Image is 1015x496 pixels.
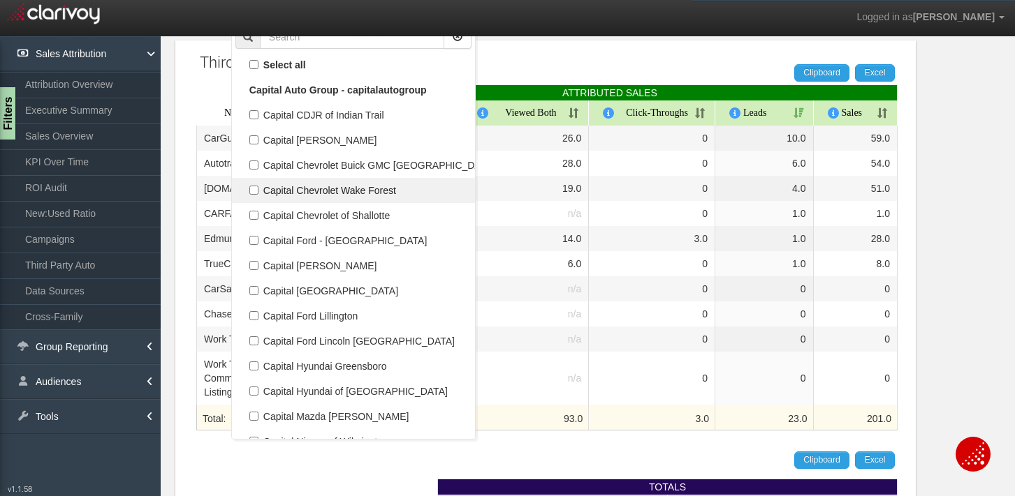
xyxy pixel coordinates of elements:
[232,52,475,77] a: Select all
[715,201,814,226] td: 1.0
[814,352,898,405] td: 0
[589,176,715,201] td: 0
[589,352,715,405] td: 0
[715,176,814,201] td: 4.0
[794,451,849,468] a: Clipboard
[249,84,427,96] b: Capital Auto Group - capitalautogroup
[715,151,814,176] td: 6.0
[864,455,885,465] span: Excel
[814,176,898,201] td: 51.0
[864,68,885,77] span: Excel
[196,276,323,301] td: CarSaver
[235,433,472,451] label: Capital Nissan of Wilmington
[568,333,581,345] span: n/a
[589,100,715,126] th: Click-Throughs&#160;: activate to sort column ascending
[260,25,444,49] input: Search
[235,382,472,400] label: Capital Hyundai of [GEOGRAPHIC_DATA]
[235,307,472,325] label: Capital Ford Lillington
[232,203,475,228] a: Capital Chevrolet of Shallotte
[323,85,898,100] th: ATTRIBUTED SALES
[589,326,715,352] td: 0
[232,153,475,178] a: Capital Chevrolet Buick GMC [GEOGRAPHIC_DATA]
[814,326,898,352] td: 0
[196,176,323,201] td: [DOMAIN_NAME]
[589,151,715,176] td: 0
[715,251,814,276] td: 1.0
[196,151,323,176] td: Autotrader/KBB
[232,253,475,278] a: Capital [PERSON_NAME]
[715,276,814,301] td: 0
[235,232,472,250] label: Capital Ford - [GEOGRAPHIC_DATA]
[855,64,895,81] a: Excel
[803,455,840,465] span: Clipboard
[715,352,814,405] td: 0
[589,276,715,301] td: 0
[814,126,898,151] td: 59.0
[232,228,475,253] a: Capital Ford - [GEOGRAPHIC_DATA]
[235,56,472,74] label: Select all
[589,301,715,326] td: 0
[196,226,323,251] td: Edmunds
[814,405,898,430] th: 201.0
[463,126,590,151] td: 26.0
[196,251,323,276] td: TrueCar
[196,100,323,126] th: Name: activate to sort column ascending
[235,332,472,350] label: Capital Ford Lincoln [GEOGRAPHIC_DATA]
[589,126,715,151] td: 0
[715,126,814,151] td: 10.0
[196,201,323,226] td: CARFAX
[568,308,581,320] span: n/a
[568,373,581,384] span: n/a
[589,201,715,226] td: 0
[232,329,475,354] a: Capital Ford Lincoln [GEOGRAPHIC_DATA]
[463,151,590,176] td: 28.0
[463,226,590,251] td: 14.0
[814,226,898,251] td: 28.0
[235,357,472,375] label: Capital Hyundai Greensboro
[235,131,472,149] label: Capital [PERSON_NAME]
[232,379,475,404] a: Capital Hyundai of [GEOGRAPHIC_DATA]
[232,303,475,329] a: Capital Ford Lillington
[249,60,258,69] input: Select all
[589,226,715,251] td: 3.0
[235,407,472,426] label: Capital Mazda [PERSON_NAME]
[235,181,472,200] label: Capital Chevrolet Wake Forest
[232,429,475,454] a: Capital Nissan of Wilmington
[232,77,475,103] a: Capital Auto Group - capitalautogroup
[232,278,475,303] a: Capital [GEOGRAPHIC_DATA]
[232,103,475,128] a: Capital CDJR of Indian Trail
[196,126,323,151] td: CarGurus
[855,451,895,468] a: Excel
[715,100,814,126] th: Leads&#160;: activate to sort column ascending
[568,283,581,294] span: n/a
[235,257,472,275] label: Capital [PERSON_NAME]
[463,405,590,430] th: 93.0
[235,106,472,124] label: Capital CDJR of Indian Trail
[913,11,995,22] span: [PERSON_NAME]
[568,208,581,219] span: n/a
[196,301,323,326] td: Chase Auto Preferred
[235,156,472,174] label: Capital Chevrolet Buick GMC [GEOGRAPHIC_DATA]
[715,226,814,251] td: 1.0
[232,404,475,429] a: Capital Mazda [PERSON_NAME]
[463,251,590,276] td: 6.0
[589,405,715,430] th: 3.0
[235,282,472,300] label: Capital [GEOGRAPHIC_DATA]
[715,326,814,352] td: 0
[814,276,898,301] td: 0
[715,405,814,430] th: 23.0
[232,128,475,153] a: Capital [PERSON_NAME]
[794,64,849,81] a: Clipboard
[438,479,898,495] th: TOTALS
[196,405,323,430] th: Total:
[814,201,898,226] td: 1.0
[856,11,912,22] span: Logged in as
[463,176,590,201] td: 19.0
[232,178,475,203] a: Capital Chevrolet Wake Forest
[846,1,1015,34] a: Logged in as[PERSON_NAME]
[814,100,898,126] th: Sales&#160;: activate to sort column ascending
[196,326,323,352] td: Work Truck Solutions
[715,301,814,326] td: 0
[589,251,715,276] td: 0
[232,354,475,379] a: Capital Hyundai Greensboro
